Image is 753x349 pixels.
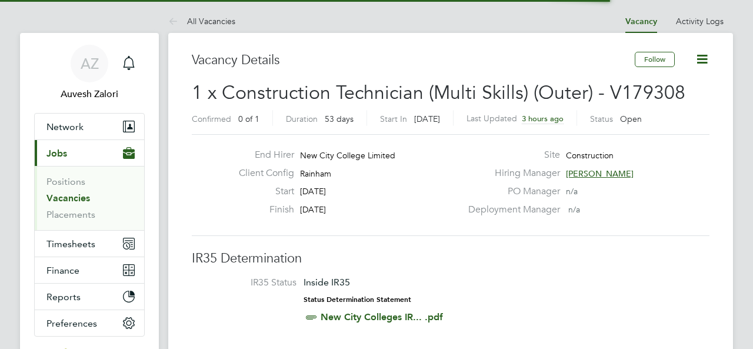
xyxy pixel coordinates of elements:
[414,114,440,124] span: [DATE]
[461,185,560,198] label: PO Manager
[81,56,99,71] span: AZ
[192,81,685,104] span: 1 x Construction Technician (Multi Skills) (Outer) - V179308
[229,185,294,198] label: Start
[522,114,564,124] span: 3 hours ago
[467,113,517,124] label: Last Updated
[46,265,79,276] span: Finance
[229,204,294,216] label: Finish
[46,318,97,329] span: Preferences
[380,114,407,124] label: Start In
[35,310,144,336] button: Preferences
[461,204,560,216] label: Deployment Manager
[229,167,294,180] label: Client Config
[35,166,144,230] div: Jobs
[35,231,144,257] button: Timesheets
[35,140,144,166] button: Jobs
[204,277,296,289] label: IR35 Status
[566,186,578,197] span: n/a
[46,209,95,220] a: Placements
[325,114,354,124] span: 53 days
[286,114,318,124] label: Duration
[34,45,145,101] a: AZAuvesh Zalori
[300,150,395,161] span: New City College Limited
[229,149,294,161] label: End Hirer
[461,167,560,180] label: Hiring Manager
[566,150,614,161] span: Construction
[238,114,259,124] span: 0 of 1
[46,148,67,159] span: Jobs
[566,168,634,179] span: [PERSON_NAME]
[568,204,580,215] span: n/a
[46,291,81,303] span: Reports
[168,16,235,26] a: All Vacancies
[192,250,709,267] h3: IR35 Determination
[46,121,84,132] span: Network
[300,186,326,197] span: [DATE]
[300,168,331,179] span: Rainham
[34,87,145,101] span: Auvesh Zalori
[35,257,144,283] button: Finance
[590,114,613,124] label: Status
[676,16,724,26] a: Activity Logs
[300,204,326,215] span: [DATE]
[192,114,231,124] label: Confirmed
[635,52,675,67] button: Follow
[461,149,560,161] label: Site
[46,176,85,187] a: Positions
[620,114,642,124] span: Open
[46,192,90,204] a: Vacancies
[304,277,350,288] span: Inside IR35
[35,114,144,139] button: Network
[625,16,657,26] a: Vacancy
[46,238,95,250] span: Timesheets
[321,311,443,323] a: New City Colleges IR... .pdf
[304,295,411,304] strong: Status Determination Statement
[35,284,144,310] button: Reports
[192,52,635,69] h3: Vacancy Details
